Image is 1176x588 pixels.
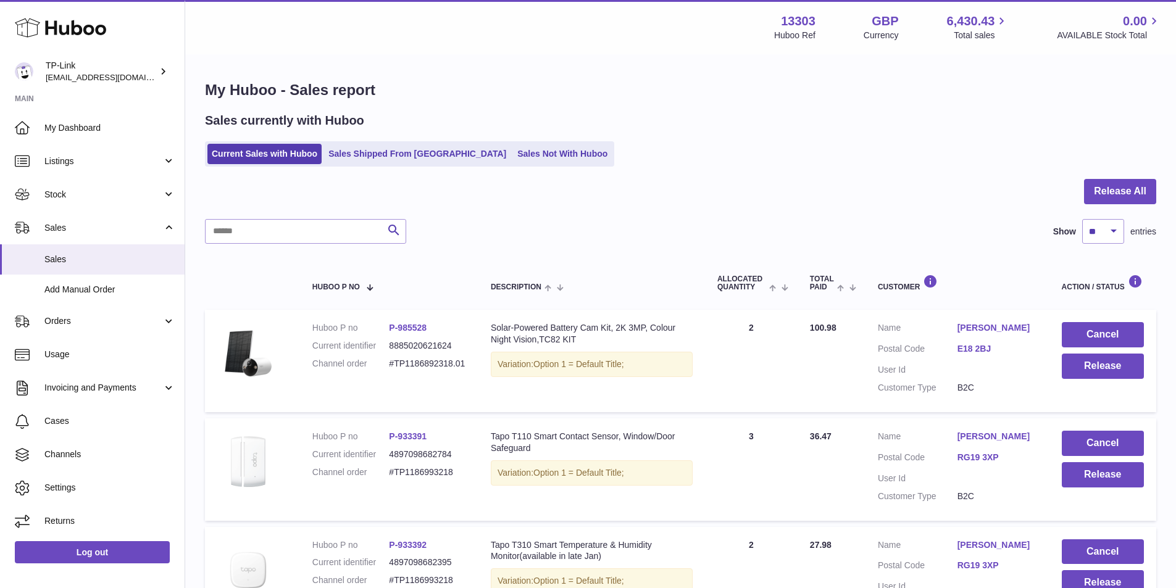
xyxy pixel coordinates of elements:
dt: Customer Type [878,382,957,394]
span: Cases [44,415,175,427]
dt: Name [878,431,957,445]
strong: GBP [872,13,898,30]
a: Sales Not With Huboo [513,144,612,164]
dt: Postal Code [878,560,957,574]
span: Sales [44,254,175,265]
a: [PERSON_NAME] [957,431,1037,442]
dt: Current identifier [312,340,390,352]
span: Settings [44,482,175,494]
h2: Sales currently with Huboo [205,112,364,129]
span: 0.00 [1123,13,1147,30]
span: Sales [44,222,162,234]
dd: 4897098682395 [389,557,466,568]
a: P-933391 [389,431,427,441]
span: 36.47 [810,431,832,441]
dt: Current identifier [312,557,390,568]
dt: User Id [878,473,957,484]
div: Action / Status [1062,275,1144,291]
div: Variation: [491,352,693,377]
td: 3 [705,418,798,521]
button: Release [1062,462,1144,487]
span: Option 1 = Default Title; [533,359,624,369]
div: Huboo Ref [774,30,815,41]
a: P-985528 [389,323,427,333]
dt: Name [878,539,957,554]
dd: 8885020621624 [389,340,466,352]
a: RG19 3XP [957,560,1037,571]
div: Customer [878,275,1037,291]
button: Cancel [1062,539,1144,565]
dd: B2C [957,491,1037,502]
a: P-933392 [389,540,427,550]
span: Add Manual Order [44,284,175,296]
dd: B2C [957,382,1037,394]
a: [PERSON_NAME] [957,539,1037,551]
dd: #TP1186993218 [389,574,466,586]
div: Tapo T110 Smart Contact Sensor, Window/Door Safeguard [491,431,693,454]
dt: Huboo P no [312,539,390,551]
div: Variation: [491,460,693,486]
a: E18 2BJ [957,343,1037,355]
dd: #TP1186993218 [389,466,466,478]
div: Tapo T310 Smart Temperature & Humidity Monitor(available in late Jan) [491,539,693,563]
span: Returns [44,515,175,527]
span: Usage [44,349,175,360]
dt: Current identifier [312,449,390,460]
dt: Postal Code [878,452,957,466]
button: Cancel [1062,431,1144,456]
span: 6,430.43 [947,13,995,30]
span: My Dashboard [44,122,175,134]
span: [EMAIL_ADDRESS][DOMAIN_NAME] [46,72,181,82]
span: Description [491,283,541,291]
a: 6,430.43 Total sales [947,13,1009,41]
span: ALLOCATED Quantity [717,275,766,291]
h1: My Huboo - Sales report [205,80,1156,100]
div: Currency [864,30,899,41]
img: 1-pack_large_20240328085758e.png [217,322,279,384]
dd: 4897098682784 [389,449,466,460]
dt: User Id [878,364,957,376]
a: Sales Shipped From [GEOGRAPHIC_DATA] [324,144,511,164]
a: RG19 3XP [957,452,1037,463]
a: Current Sales with Huboo [207,144,322,164]
dt: Channel order [312,466,390,478]
a: [PERSON_NAME] [957,322,1037,334]
button: Cancel [1062,322,1144,347]
dt: Huboo P no [312,322,390,334]
td: 2 [705,310,798,412]
span: Option 1 = Default Title; [533,576,624,586]
span: AVAILABLE Stock Total [1057,30,1161,41]
div: Solar-Powered Battery Cam Kit, 2K 3MP, Colour Night Vision,TC82 KIT [491,322,693,346]
span: Invoicing and Payments [44,382,162,394]
dt: Customer Type [878,491,957,502]
dt: Channel order [312,358,390,370]
dt: Name [878,322,957,337]
span: Listings [44,155,162,167]
dt: Channel order [312,574,390,586]
dt: Postal Code [878,343,957,358]
div: TP-Link [46,60,157,83]
span: Stock [44,189,162,201]
button: Release All [1084,179,1156,204]
img: Tapo_T110_01_large_20220616080551y.jpg [217,431,279,492]
span: 100.98 [810,323,836,333]
strong: 13303 [781,13,815,30]
a: Log out [15,541,170,563]
span: Orders [44,315,162,327]
label: Show [1053,226,1076,238]
span: Total paid [810,275,834,291]
dt: Huboo P no [312,431,390,442]
dd: #TP1186892318.01 [389,358,466,370]
span: Huboo P no [312,283,360,291]
span: entries [1130,226,1156,238]
a: 0.00 AVAILABLE Stock Total [1057,13,1161,41]
img: gaby.chen@tp-link.com [15,62,33,81]
span: Option 1 = Default Title; [533,468,624,478]
span: Total sales [954,30,1009,41]
button: Release [1062,354,1144,379]
span: Channels [44,449,175,460]
span: 27.98 [810,540,832,550]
